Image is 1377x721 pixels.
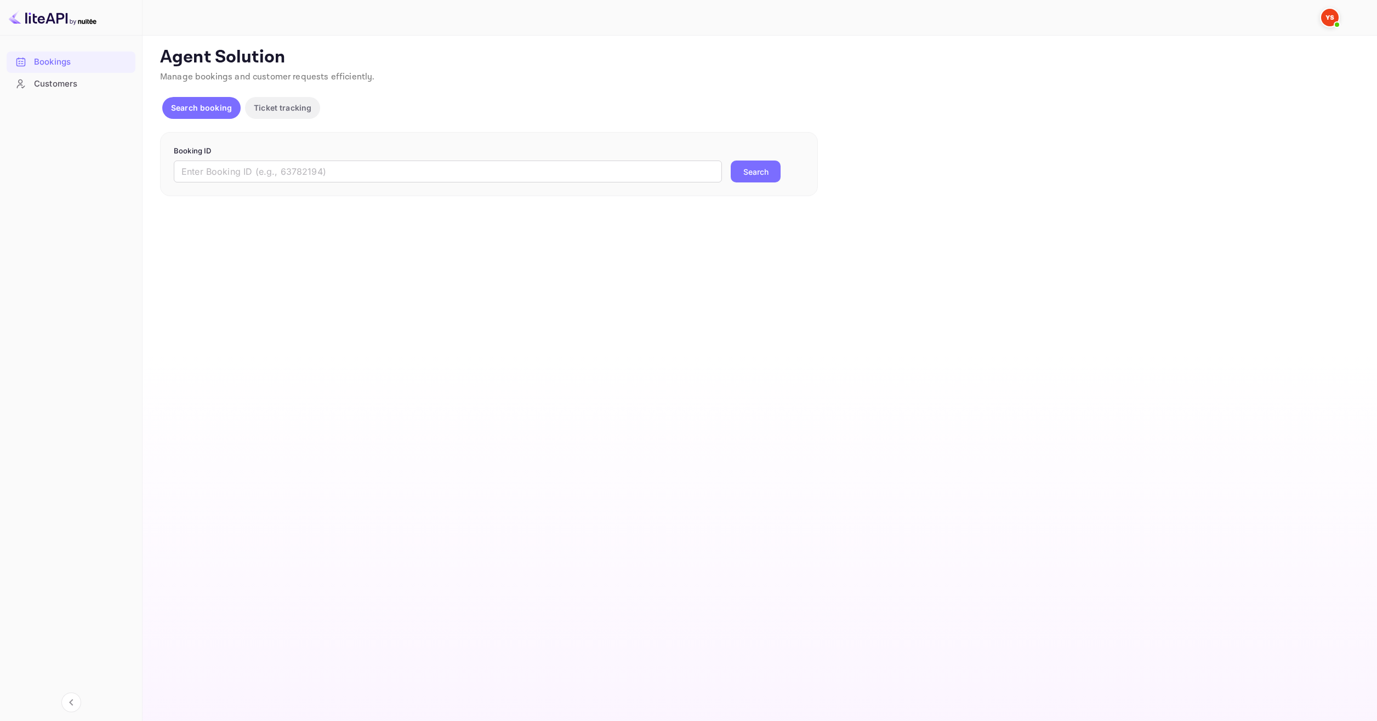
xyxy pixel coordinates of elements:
[61,693,81,712] button: Collapse navigation
[171,102,232,113] p: Search booking
[254,102,311,113] p: Ticket tracking
[7,73,135,94] a: Customers
[174,146,804,157] p: Booking ID
[34,78,130,90] div: Customers
[34,56,130,68] div: Bookings
[7,73,135,95] div: Customers
[7,51,135,73] div: Bookings
[7,51,135,72] a: Bookings
[9,9,96,26] img: LiteAPI logo
[174,161,722,182] input: Enter Booking ID (e.g., 63782194)
[160,47,1357,68] p: Agent Solution
[731,161,781,182] button: Search
[1321,9,1339,26] img: Yandex Support
[160,71,375,83] span: Manage bookings and customer requests efficiently.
